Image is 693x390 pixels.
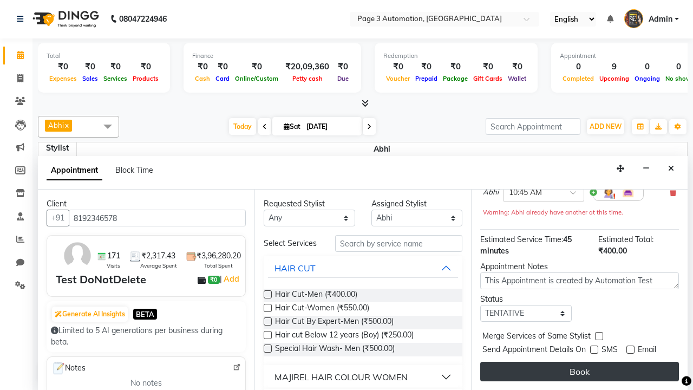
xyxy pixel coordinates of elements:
[413,61,440,73] div: ₹0
[80,75,101,82] span: Sales
[208,276,219,284] span: ₹0
[47,210,69,226] button: +91
[602,344,618,357] span: SMS
[334,61,352,73] div: ₹0
[232,75,281,82] span: Online/Custom
[47,51,161,61] div: Total
[274,370,408,383] div: MAJIREL HAIR COLOUR WOMEN
[281,61,334,73] div: ₹20,09,360
[80,61,101,73] div: ₹0
[440,75,470,82] span: Package
[38,142,76,154] div: Stylist
[383,75,413,82] span: Voucher
[192,51,352,61] div: Finance
[303,119,357,135] input: 2025-10-04
[77,142,688,156] span: Abhi
[47,75,80,82] span: Expenses
[483,209,623,216] small: Warning: Abhi already have another at this time.
[47,61,80,73] div: ₹0
[638,344,656,357] span: Email
[480,362,679,381] button: Book
[597,75,632,82] span: Upcoming
[274,262,316,275] div: HAIR CUT
[275,316,394,329] span: Hair Cut By Expert-Men (₹500.00)
[130,378,162,389] span: No notes
[649,14,672,25] span: Admin
[47,161,102,180] span: Appointment
[101,61,130,73] div: ₹0
[268,367,458,387] button: MAJIREL HAIR COLOUR WOMEN
[587,119,624,134] button: ADD NEW
[115,165,153,175] span: Block Time
[130,75,161,82] span: Products
[470,61,505,73] div: ₹0
[107,262,120,270] span: Visits
[222,272,241,285] a: Add
[371,198,463,210] div: Assigned Stylist
[505,75,529,82] span: Wallet
[133,309,157,319] span: BETA
[632,61,663,73] div: 0
[598,246,627,256] span: ₹400.00
[598,235,653,244] span: Estimated Total:
[204,262,233,270] span: Total Spent
[281,122,303,131] span: Sat
[624,9,643,28] img: Admin
[51,361,86,375] span: Notes
[663,160,679,177] button: Close
[383,51,529,61] div: Redemption
[440,61,470,73] div: ₹0
[275,343,395,356] span: Special Hair Wash- Men (₹500.00)
[213,61,232,73] div: ₹0
[486,118,580,135] input: Search Appointment
[264,198,355,210] div: Requested Stylist
[597,61,632,73] div: 9
[101,75,130,82] span: Services
[480,235,563,244] span: Estimated Service Time:
[335,235,462,252] input: Search by service name
[192,61,213,73] div: ₹0
[482,344,586,357] span: Send Appointment Details On
[192,75,213,82] span: Cash
[560,75,597,82] span: Completed
[480,294,572,305] div: Status
[268,258,458,278] button: HAIR CUT
[130,61,161,73] div: ₹0
[140,262,177,270] span: Average Spent
[632,75,663,82] span: Ongoing
[48,121,64,129] span: Abhi
[335,75,351,82] span: Due
[141,250,175,262] span: ₹2,317.43
[197,250,241,262] span: ₹3,96,280.20
[470,75,505,82] span: Gift Cards
[505,61,529,73] div: ₹0
[622,186,635,199] img: Interior.png
[28,4,102,34] img: logo
[229,118,256,135] span: Today
[119,4,167,34] b: 08047224946
[290,75,325,82] span: Petty cash
[256,238,327,249] div: Select Services
[213,75,232,82] span: Card
[220,272,241,285] span: |
[590,122,622,131] span: ADD NEW
[560,61,597,73] div: 0
[64,121,69,129] a: x
[107,250,120,262] span: 171
[480,261,679,272] div: Appointment Notes
[275,329,414,343] span: Hair cut Below 12 years (Boy) (₹250.00)
[383,61,413,73] div: ₹0
[56,271,146,288] div: Test DoNotDelete
[52,307,128,322] button: Generate AI Insights
[602,186,615,199] img: Hairdresser.png
[275,289,357,302] span: Hair Cut-Men (₹400.00)
[232,61,281,73] div: ₹0
[51,325,241,348] div: Limited to 5 AI generations per business during beta.
[62,240,93,271] img: avatar
[483,187,499,198] span: Abhi
[69,210,246,226] input: Search by Name/Mobile/Email/Code
[413,75,440,82] span: Prepaid
[275,302,369,316] span: Hair Cut-Women (₹550.00)
[482,330,591,344] span: Merge Services of Same Stylist
[47,198,246,210] div: Client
